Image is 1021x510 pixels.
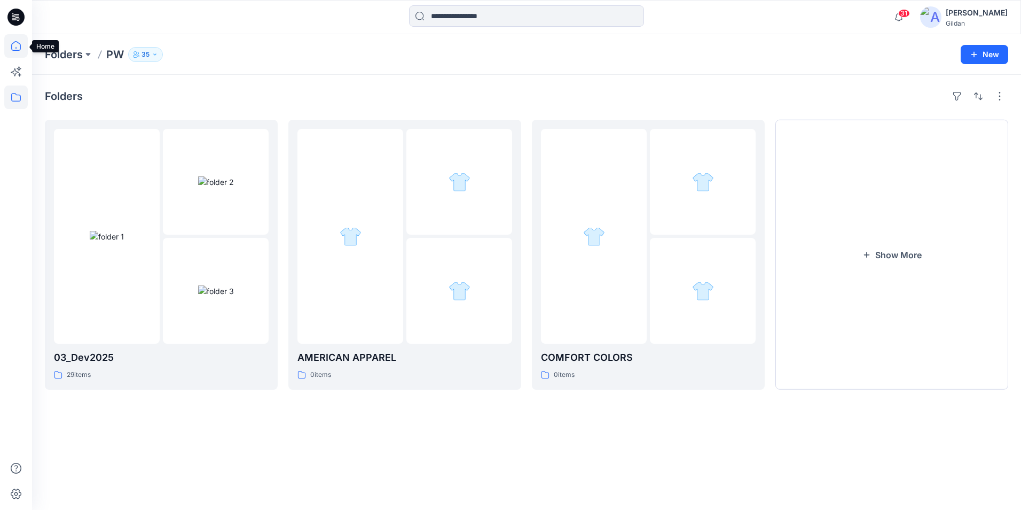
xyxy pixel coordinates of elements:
[90,231,124,242] img: folder 1
[920,6,941,28] img: avatar
[946,19,1008,27] div: Gildan
[449,280,470,302] img: folder 3
[288,120,521,390] a: folder 1folder 2folder 3AMERICAN APPAREL0items
[898,9,910,18] span: 31
[692,280,714,302] img: folder 3
[340,226,362,248] img: folder 1
[775,120,1008,390] button: Show More
[67,369,91,381] p: 29 items
[961,45,1008,64] button: New
[583,226,605,248] img: folder 1
[554,369,575,381] p: 0 items
[54,350,269,365] p: 03_Dev2025
[541,350,756,365] p: COMFORT COLORS
[198,285,234,297] img: folder 3
[45,47,83,62] a: Folders
[297,350,512,365] p: AMERICAN APPAREL
[45,120,278,390] a: folder 1folder 2folder 303_Dev202529items
[692,171,714,193] img: folder 2
[106,47,124,62] p: PW
[198,176,234,188] img: folder 2
[449,171,470,193] img: folder 2
[45,90,83,103] h4: Folders
[310,369,331,381] p: 0 items
[142,49,150,60] p: 35
[946,6,1008,19] div: [PERSON_NAME]
[532,120,765,390] a: folder 1folder 2folder 3COMFORT COLORS0items
[128,47,163,62] button: 35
